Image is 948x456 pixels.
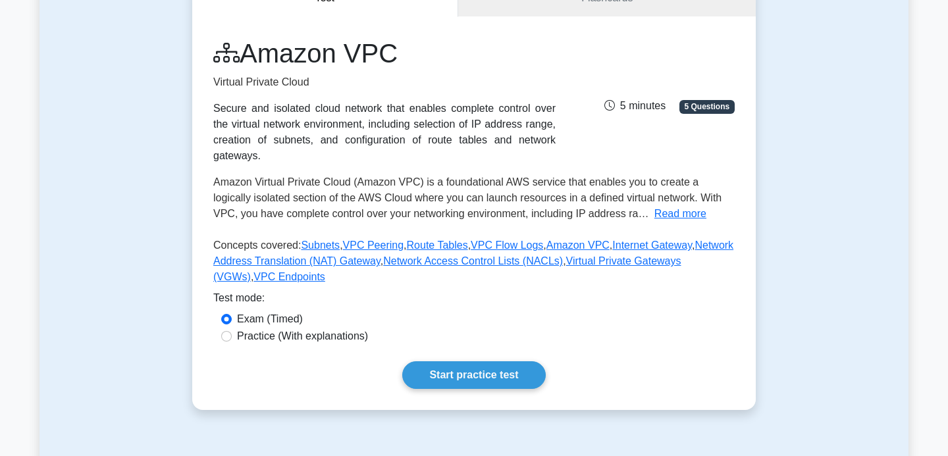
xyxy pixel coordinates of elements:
p: Concepts covered: , , , , , , , , , [213,238,735,290]
span: Amazon Virtual Private Cloud (Amazon VPC) is a foundational AWS service that enables you to creat... [213,176,722,219]
a: VPC Flow Logs [471,240,543,251]
div: Secure and isolated cloud network that enables complete control over the virtual network environm... [213,101,556,164]
button: Read more [654,206,706,222]
a: Internet Gateway [612,240,692,251]
p: Virtual Private Cloud [213,74,556,90]
a: VPC Peering [343,240,404,251]
h1: Amazon VPC [213,38,556,69]
label: Exam (Timed) [237,311,303,327]
a: Start practice test [402,361,545,389]
a: Amazon VPC [546,240,610,251]
a: Network Access Control Lists (NACLs) [383,255,563,266]
div: Test mode: [213,290,735,311]
span: 5 Questions [679,100,735,113]
a: Subnets [301,240,340,251]
span: 5 minutes [604,100,666,111]
a: VPC Endpoints [253,271,325,282]
label: Practice (With explanations) [237,328,368,344]
a: Route Tables [407,240,468,251]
